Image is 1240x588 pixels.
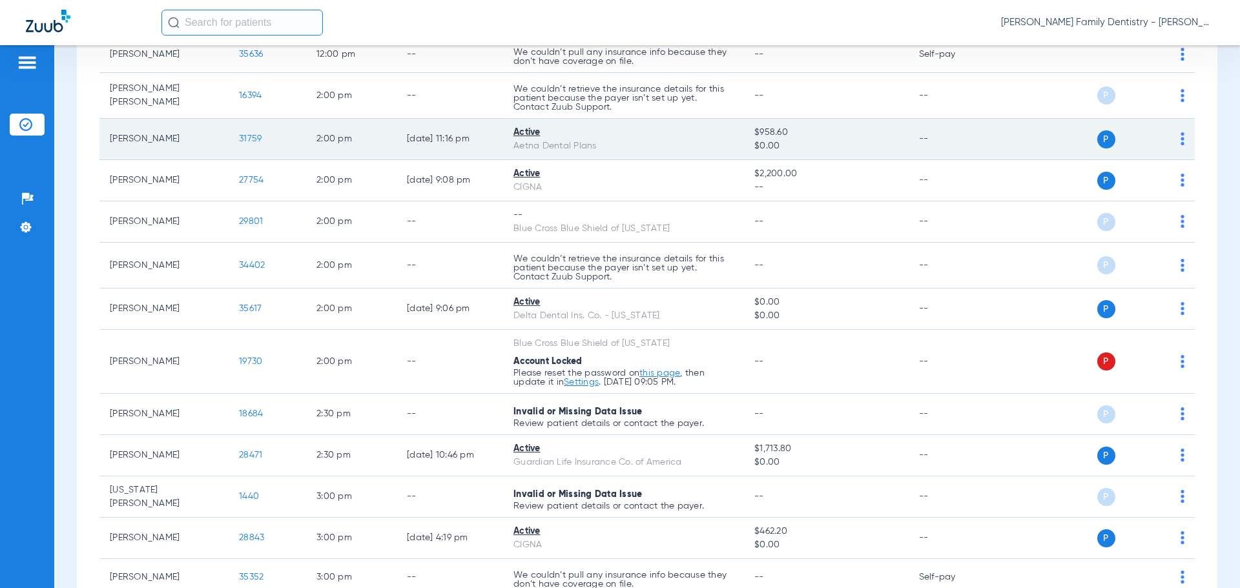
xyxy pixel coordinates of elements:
td: 2:30 PM [306,394,397,435]
td: -- [397,394,503,435]
span: $0.00 [754,296,898,309]
td: 12:00 PM [306,36,397,73]
td: 2:00 PM [306,243,397,289]
td: 2:00 PM [306,201,397,243]
div: Active [513,525,734,538]
div: -- [513,208,734,222]
span: 16394 [239,91,262,100]
span: $0.00 [754,538,898,552]
p: Review patient details or contact the payer. [513,419,734,428]
td: -- [909,476,996,518]
p: We couldn’t retrieve the insurance details for this patient because the payer isn’t set up yet. C... [513,85,734,112]
span: $0.00 [754,139,898,153]
td: -- [909,243,996,289]
span: -- [754,91,764,100]
a: Settings [564,378,599,387]
span: 29801 [239,217,263,226]
span: -- [754,181,898,194]
span: P [1097,86,1115,105]
div: Active [513,442,734,456]
td: [DATE] 9:08 PM [397,160,503,201]
span: P [1097,172,1115,190]
td: [DATE] 10:46 PM [397,435,503,476]
span: 27754 [239,176,263,185]
p: Please reset the password on , then update it in . [DATE] 09:05 PM. [513,369,734,387]
div: CIGNA [513,181,734,194]
div: Active [513,167,734,181]
td: [PERSON_NAME] [99,518,229,559]
img: group-dot-blue.svg [1181,174,1184,187]
td: -- [397,330,503,394]
span: 35617 [239,304,262,313]
img: group-dot-blue.svg [1181,407,1184,420]
span: P [1097,300,1115,318]
span: $1,713.80 [754,442,898,456]
td: -- [909,201,996,243]
span: $0.00 [754,309,898,323]
td: -- [909,289,996,330]
td: -- [397,201,503,243]
div: Active [513,296,734,309]
img: Zuub Logo [26,10,70,32]
div: Guardian Life Insurance Co. of America [513,456,734,469]
div: Blue Cross Blue Shield of [US_STATE] [513,337,734,350]
span: P [1097,256,1115,274]
td: [PERSON_NAME] [99,435,229,476]
div: Blue Cross Blue Shield of [US_STATE] [513,222,734,236]
span: 34402 [239,261,265,270]
td: [PERSON_NAME] [99,289,229,330]
span: 19730 [239,357,262,366]
td: 2:00 PM [306,119,397,160]
span: P [1097,488,1115,506]
td: [PERSON_NAME] [99,160,229,201]
span: Account Locked [513,357,583,366]
span: $958.60 [754,126,898,139]
span: 31759 [239,134,262,143]
span: P [1097,352,1115,370]
td: -- [909,518,996,559]
td: -- [909,435,996,476]
td: [US_STATE][PERSON_NAME] [99,476,229,518]
span: 1440 [239,492,259,501]
span: 28471 [239,451,262,460]
input: Search for patients [161,10,323,35]
span: -- [754,217,764,226]
img: group-dot-blue.svg [1181,449,1184,461]
td: -- [397,243,503,289]
iframe: Chat Widget [1175,526,1240,588]
td: -- [909,330,996,394]
img: hamburger-icon [17,55,37,70]
td: -- [397,36,503,73]
td: 3:00 PM [306,476,397,518]
span: P [1097,213,1115,231]
img: group-dot-blue.svg [1181,490,1184,503]
td: [PERSON_NAME] [99,243,229,289]
td: [PERSON_NAME] [PERSON_NAME] [99,73,229,119]
span: P [1097,130,1115,148]
a: this page [639,369,680,378]
span: 28843 [239,533,264,542]
span: -- [754,492,764,501]
img: group-dot-blue.svg [1181,89,1184,102]
div: Delta Dental Ins. Co. - [US_STATE] [513,309,734,323]
div: Active [513,126,734,139]
span: 35636 [239,50,263,59]
td: [PERSON_NAME] [99,119,229,160]
td: 3:00 PM [306,518,397,559]
td: 2:00 PM [306,289,397,330]
img: group-dot-blue.svg [1181,48,1184,61]
span: $2,200.00 [754,167,898,181]
td: 2:00 PM [306,160,397,201]
span: -- [754,409,764,418]
td: Self-pay [909,36,996,73]
img: group-dot-blue.svg [1181,132,1184,145]
td: [PERSON_NAME] [99,201,229,243]
span: P [1097,447,1115,465]
span: -- [754,261,764,270]
span: 35352 [239,573,263,582]
td: -- [909,119,996,160]
img: group-dot-blue.svg [1181,302,1184,315]
img: Search Icon [168,17,180,28]
span: 18684 [239,409,263,418]
span: Invalid or Missing Data Issue [513,490,642,499]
